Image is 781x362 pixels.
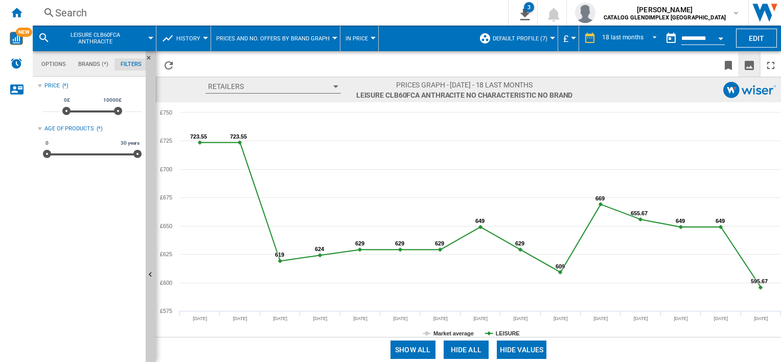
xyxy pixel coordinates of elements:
[233,316,247,321] tspan: [DATE]
[604,14,726,21] b: CATALOG GLENDIMPLEX [GEOGRAPHIC_DATA]
[493,26,553,51] button: Default profile (7)
[711,28,730,46] button: Open calendar
[190,133,207,140] tspan: 723.55
[62,96,72,104] span: 0£
[676,218,685,224] tspan: 649
[44,139,50,147] span: 0
[176,35,200,42] span: History
[158,53,179,77] button: Reload
[54,26,147,51] button: LEISURE CLB60FCA ANTHRACITE
[514,316,528,321] tspan: [DATE]
[160,308,172,314] tspan: £575
[493,35,547,42] span: Default profile (7)
[631,210,648,216] tspan: 655.67
[315,246,325,252] tspan: 624
[10,57,22,70] img: alerts-logo.svg
[35,58,72,71] md-tab-item: Options
[558,26,579,51] md-menu: Currency
[119,139,141,147] span: 30 years
[160,223,172,229] tspan: £650
[275,252,284,258] tspan: 619
[205,80,341,94] button: Retailers
[230,133,247,140] tspan: 723.55
[356,90,573,100] span: LEISURE CLB60FCA ANTHRACITE No characteristic No brand
[313,316,328,321] tspan: [DATE]
[563,26,573,51] button: £
[435,240,444,246] tspan: 629
[674,316,688,321] tspan: [DATE]
[556,263,565,269] tspan: 609
[54,32,136,45] span: LEISURE CLB60FCA ANTHRACITE
[497,341,547,359] button: Hide values
[176,26,205,51] button: History
[718,53,739,77] button: Bookmark this report
[273,316,287,321] tspan: [DATE]
[390,341,435,359] button: Show all
[661,28,681,49] button: md-calendar
[593,316,608,321] tspan: [DATE]
[723,82,776,98] img: logo_wiser_103x32.png
[433,316,448,321] tspan: [DATE]
[751,278,768,284] tspan: 595.67
[524,2,534,12] div: 3
[716,218,725,224] tspan: 649
[575,3,595,23] img: profile.jpg
[604,5,726,15] span: [PERSON_NAME]
[160,138,172,144] tspan: £725
[160,280,172,286] tspan: £600
[395,240,404,246] tspan: 629
[160,251,172,257] tspan: £625
[479,26,553,51] div: Default profile (7)
[433,330,474,336] tspan: Market average
[634,316,648,321] tspan: [DATE]
[44,125,94,133] div: Age of products
[346,35,368,42] span: In price
[216,26,335,51] button: Prices and No. offers by brand graph
[444,341,489,359] button: Hide all
[496,330,520,336] tspan: LEISURE
[515,240,524,246] tspan: 629
[10,32,23,45] img: wise-card.svg
[160,109,172,116] tspan: £750
[16,28,32,37] span: NEW
[114,58,148,71] md-tab-item: Filters
[353,316,367,321] tspan: [DATE]
[193,316,207,321] tspan: [DATE]
[356,80,573,90] span: Prices graph - [DATE] - 18 last months
[346,26,373,51] button: In price
[393,316,407,321] tspan: [DATE]
[160,194,172,200] tspan: £675
[754,316,768,321] tspan: [DATE]
[563,33,568,44] span: £
[355,240,364,246] tspan: 629
[554,316,568,321] tspan: [DATE]
[473,316,488,321] tspan: [DATE]
[44,82,60,90] div: Price
[739,53,760,77] button: Download as image
[714,316,728,321] tspan: [DATE]
[602,34,644,41] div: 18 last months
[162,26,205,51] div: History
[160,166,172,172] tspan: £700
[761,53,781,77] button: Maximize
[601,30,661,47] md-select: REPORTS.WIZARD.STEPS.REPORT.STEPS.REPORT_OPTIONS.PERIOD: 18 last months
[475,218,485,224] tspan: 649
[38,26,151,51] div: LEISURE CLB60FCA ANTHRACITE
[736,29,777,48] button: Edit
[72,58,114,71] md-tab-item: Brands (*)
[146,51,158,70] button: Hide
[595,195,605,201] tspan: 669
[55,6,481,20] div: Search
[102,96,123,104] span: 10000£
[216,35,330,42] span: Prices and No. offers by brand graph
